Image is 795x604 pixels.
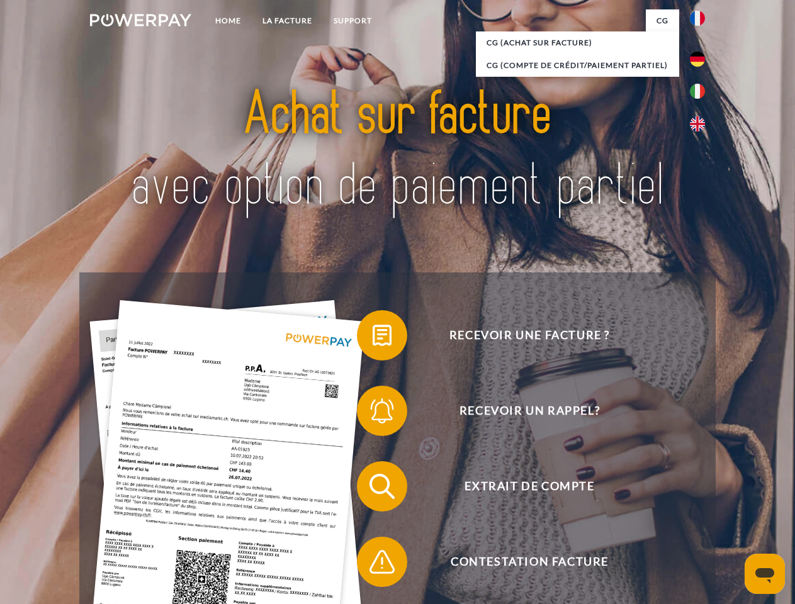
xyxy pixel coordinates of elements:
[690,52,705,67] img: de
[252,9,323,32] a: LA FACTURE
[366,320,398,351] img: qb_bill.svg
[375,310,684,361] span: Recevoir une facture ?
[90,14,191,26] img: logo-powerpay-white.svg
[646,9,679,32] a: CG
[357,386,684,436] button: Recevoir un rappel?
[690,11,705,26] img: fr
[120,60,675,241] img: title-powerpay_fr.svg
[476,54,679,77] a: CG (Compte de crédit/paiement partiel)
[690,84,705,99] img: it
[476,31,679,54] a: CG (achat sur facture)
[357,461,684,512] button: Extrait de compte
[375,537,684,587] span: Contestation Facture
[375,461,684,512] span: Extrait de compte
[366,395,398,427] img: qb_bell.svg
[366,471,398,502] img: qb_search.svg
[323,9,383,32] a: Support
[205,9,252,32] a: Home
[366,546,398,578] img: qb_warning.svg
[375,386,684,436] span: Recevoir un rappel?
[357,537,684,587] button: Contestation Facture
[745,554,785,594] iframe: Bouton de lancement de la fenêtre de messagerie
[357,310,684,361] button: Recevoir une facture ?
[690,116,705,131] img: en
